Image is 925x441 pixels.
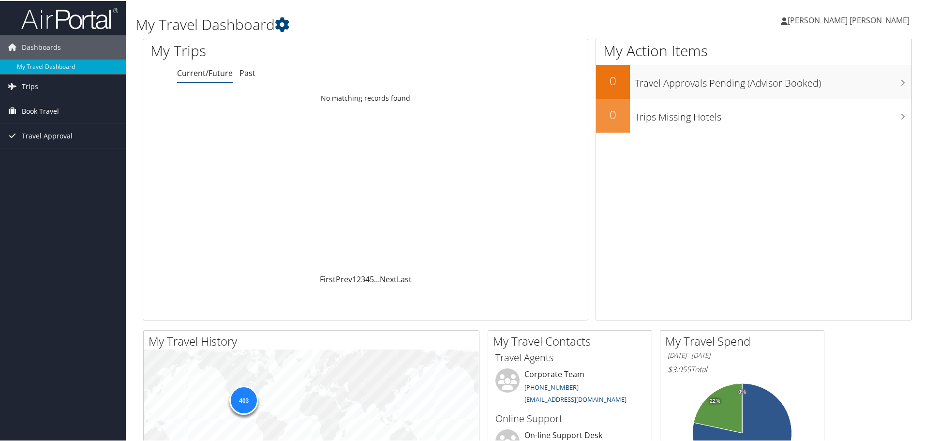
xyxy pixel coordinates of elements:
[495,350,644,364] h3: Travel Agents
[149,332,479,349] h2: My Travel History
[668,363,817,374] h6: Total
[21,6,118,29] img: airportal-logo.png
[22,74,38,98] span: Trips
[596,40,911,60] h1: My Action Items
[229,385,258,414] div: 403
[668,363,691,374] span: $3,055
[668,350,817,359] h6: [DATE] - [DATE]
[320,273,336,284] a: First
[665,332,824,349] h2: My Travel Spend
[397,273,412,284] a: Last
[22,123,73,147] span: Travel Approval
[524,382,579,391] a: [PHONE_NUMBER]
[336,273,352,284] a: Prev
[357,273,361,284] a: 2
[738,388,746,394] tspan: 0%
[150,40,395,60] h1: My Trips
[596,64,911,98] a: 0Travel Approvals Pending (Advisor Booked)
[370,273,374,284] a: 5
[135,14,658,34] h1: My Travel Dashboard
[22,98,59,122] span: Book Travel
[781,5,919,34] a: [PERSON_NAME] [PERSON_NAME]
[365,273,370,284] a: 4
[495,411,644,425] h3: Online Support
[143,89,588,106] td: No matching records found
[239,67,255,77] a: Past
[635,105,911,123] h3: Trips Missing Hotels
[493,332,652,349] h2: My Travel Contacts
[352,273,357,284] a: 1
[596,72,630,88] h2: 0
[361,273,365,284] a: 3
[524,394,627,403] a: [EMAIL_ADDRESS][DOMAIN_NAME]
[635,71,911,89] h3: Travel Approvals Pending (Advisor Booked)
[596,98,911,132] a: 0Trips Missing Hotels
[177,67,233,77] a: Current/Future
[491,367,649,407] li: Corporate Team
[374,273,380,284] span: …
[22,34,61,59] span: Dashboards
[380,273,397,284] a: Next
[596,106,630,122] h2: 0
[710,397,720,403] tspan: 22%
[788,14,910,25] span: [PERSON_NAME] [PERSON_NAME]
